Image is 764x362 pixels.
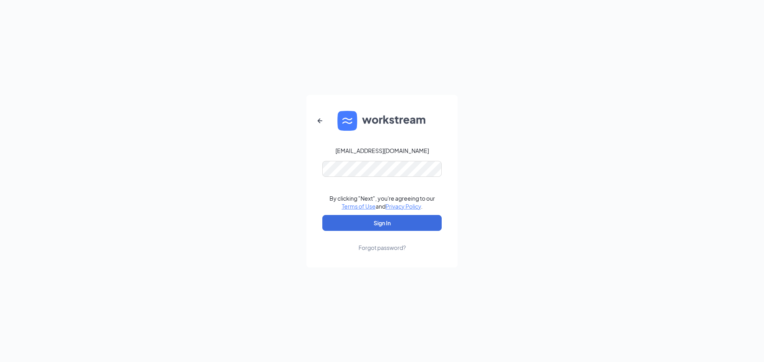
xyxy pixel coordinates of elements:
[337,111,427,131] img: WS logo and Workstream text
[335,147,429,155] div: [EMAIL_ADDRESS][DOMAIN_NAME]
[342,203,376,210] a: Terms of Use
[386,203,421,210] a: Privacy Policy
[322,215,442,231] button: Sign In
[359,231,406,252] a: Forgot password?
[310,111,329,130] button: ArrowLeftNew
[329,194,435,210] div: By clicking "Next", you're agreeing to our and .
[359,244,406,252] div: Forgot password?
[315,116,325,126] svg: ArrowLeftNew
